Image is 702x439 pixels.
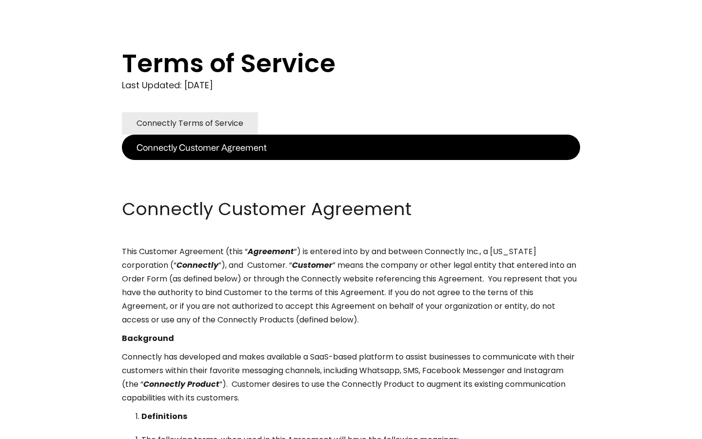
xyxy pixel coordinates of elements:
[122,49,541,78] h1: Terms of Service
[292,259,332,271] em: Customer
[176,259,218,271] em: Connectly
[122,350,580,405] p: Connectly has developed and makes available a SaaS-based platform to assist businesses to communi...
[136,117,243,130] div: Connectly Terms of Service
[136,140,267,154] div: Connectly Customer Agreement
[122,78,580,93] div: Last Updated: [DATE]
[141,411,187,422] strong: Definitions
[19,422,58,436] ul: Language list
[10,421,58,436] aside: Language selected: English
[122,160,580,174] p: ‍
[122,197,580,221] h2: Connectly Customer Agreement
[122,179,580,192] p: ‍
[248,246,294,257] em: Agreement
[122,245,580,327] p: This Customer Agreement (this “ ”) is entered into by and between Connectly Inc., a [US_STATE] co...
[143,379,219,390] em: Connectly Product
[122,333,174,344] strong: Background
